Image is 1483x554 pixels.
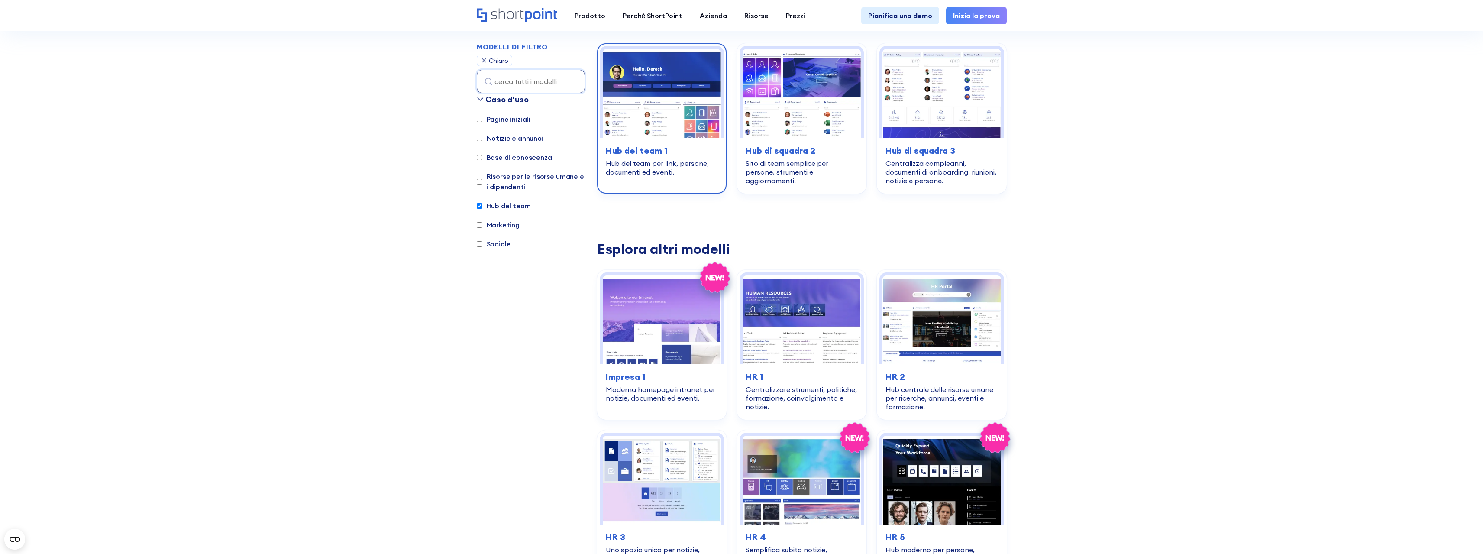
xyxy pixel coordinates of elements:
[614,7,691,24] a: Perché ShortPoint
[746,531,766,542] font: HR 4
[746,145,815,156] font: Hub di squadra 2
[597,240,730,258] font: Esplora altri modelli
[691,7,736,24] a: Azienda
[946,7,1007,24] a: Inizia la prova
[861,7,939,24] a: Pianifica una demo
[746,385,857,411] font: Centralizzare strumenti, politiche, formazione, coinvolgimento e notizie.
[487,240,511,248] font: Sociale
[737,43,866,193] a: Team Hub 2 – Sito del team modello SharePoint: sito del team semplice per persone, strumenti e ag...
[700,11,727,20] font: Azienda
[737,270,866,420] a: HR 1 – Modello per le risorse umane: centralizzare strumenti, politiche, formazione, coinvolgimen...
[746,159,828,185] font: Sito di team semplice per persone, strumenti e aggiornamenti.
[877,43,1006,193] a: Team Hub 3 – Modello di sito del team di SharePoint: centralizza compleanni, documenti di onboard...
[477,136,482,141] input: Notizie e annunci
[485,94,529,104] font: Caso d'uso
[477,117,482,122] input: Pagine iniziali
[885,385,993,411] font: Hub centrale delle risorse umane per ricerche, annunci, eventi e formazione.
[477,70,585,93] input: cerca tutti i modelli
[477,155,482,160] input: Base di conoscenza
[575,11,605,20] font: Prodotto
[746,371,763,382] font: HR 1
[606,159,709,176] font: Hub del team per link, persone, documenti ed eventi.
[953,11,1000,20] font: Inizia la prova
[885,371,905,382] font: HR 2
[885,159,996,185] font: Centralizza compleanni, documenti di onboarding, riunioni, notizie e persone.
[786,11,805,20] font: Prezzi
[603,436,721,525] img: HR 3 – Modello di intranet per le risorse umane: spazio completo per notizie, eventi e documenti.
[477,42,548,51] font: MODELLI DI FILTRO
[606,385,715,402] font: Moderna homepage intranet per notizie, documenti ed eventi.
[597,43,727,193] a: Team Hub 1 – Modello di sito del team moderno di SharePoint Online: hub del team per collegamenti...
[882,275,1001,364] img: HR 2 - Portale Intranet delle risorse umane: hub centrale delle risorse umane per ricerche, annun...
[487,134,543,143] font: Notizie e annunci
[477,179,482,185] input: Risorse per le risorse umane e i dipendenti
[743,49,861,138] img: Team Hub 2 – Sito del team modello SharePoint: sito del team semplice per persone, strumenti e ag...
[868,11,932,20] font: Pianifica una demo
[566,7,614,24] a: Prodotto
[487,115,530,123] font: Pagine iniziali
[597,270,727,420] a: Enterprise 1 – Progettazione della homepage di SharePoint: homepage intranet moderna per notizie,...
[1440,512,1483,554] iframe: Chat Widget
[606,145,668,156] font: Hub del team 1
[744,11,769,20] font: Risorse
[4,529,25,550] button: Open CMP widget
[606,371,646,382] font: Impresa 1
[877,270,1006,420] a: HR 2 - Portale Intranet delle risorse umane: hub centrale delle risorse umane per ricerche, annun...
[882,49,1001,138] img: Team Hub 3 – Modello di sito del team di SharePoint: centralizza compleanni, documenti di onboard...
[487,153,552,162] font: Base di conoscenza
[603,275,721,364] img: Enterprise 1 – Progettazione della homepage di SharePoint: homepage intranet moderna per notizie,...
[885,531,905,542] font: HR 5
[623,11,683,20] font: Perché ShortPoint
[743,275,861,364] img: HR 1 – Modello per le risorse umane: centralizzare strumenti, politiche, formazione, coinvolgimen...
[487,172,584,191] font: Risorse per le risorse umane e i dipendenti
[489,57,508,65] font: Chiaro
[487,201,531,210] font: Hub del team
[606,531,625,542] font: HR 3
[477,8,557,23] a: Casa
[487,220,520,229] font: Marketing
[885,145,955,156] font: Hub di squadra 3
[603,49,721,138] img: Team Hub 1 – Modello di sito del team moderno di SharePoint Online: hub del team per collegamenti...
[477,241,482,247] input: Sociale
[477,203,482,209] input: Hub del team
[777,7,814,24] a: Prezzi
[743,436,861,525] img: HR 4 – Modello di intranet per le risorse umane di SharePoint: semplifica subito notizie, policy,...
[477,222,482,228] input: Marketing
[882,436,1001,525] img: HR 5 – Modello di risorse umane: hub moderno per persone, politiche, eventi e strumenti.
[1440,512,1483,554] div: Widget chat
[736,7,777,24] a: Risorse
